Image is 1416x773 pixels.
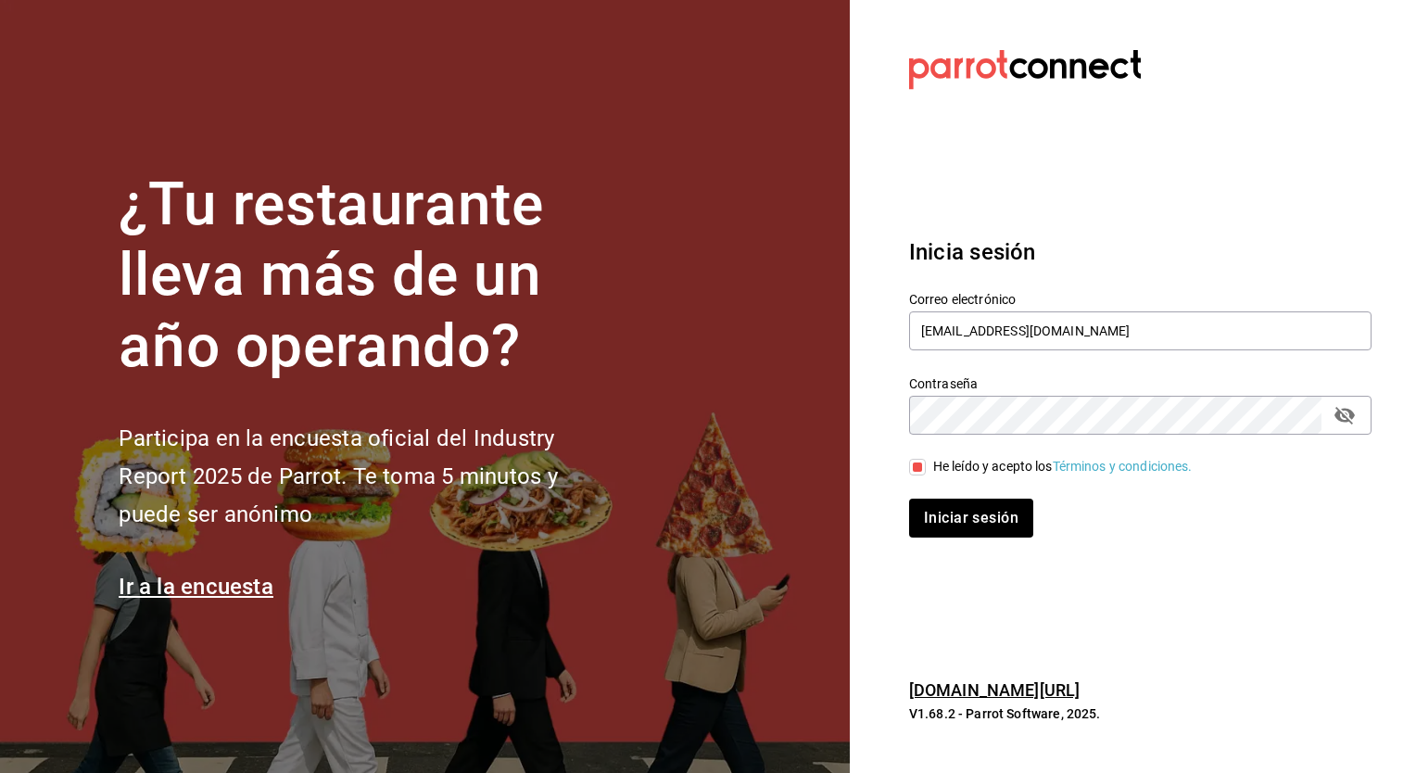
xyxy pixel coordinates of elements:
a: [DOMAIN_NAME][URL] [909,680,1080,700]
label: Correo electrónico [909,292,1372,305]
h2: Participa en la encuesta oficial del Industry Report 2025 de Parrot. Te toma 5 minutos y puede se... [119,420,619,533]
div: He leído y acepto los [933,457,1193,476]
a: Ir a la encuesta [119,574,273,600]
input: Ingresa tu correo electrónico [909,311,1372,350]
button: Iniciar sesión [909,499,1033,538]
h1: ¿Tu restaurante lleva más de un año operando? [119,170,619,383]
label: Contraseña [909,376,1372,389]
p: V1.68.2 - Parrot Software, 2025. [909,704,1372,723]
a: Términos y condiciones. [1053,459,1193,474]
button: passwordField [1329,399,1360,431]
h3: Inicia sesión [909,235,1372,269]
